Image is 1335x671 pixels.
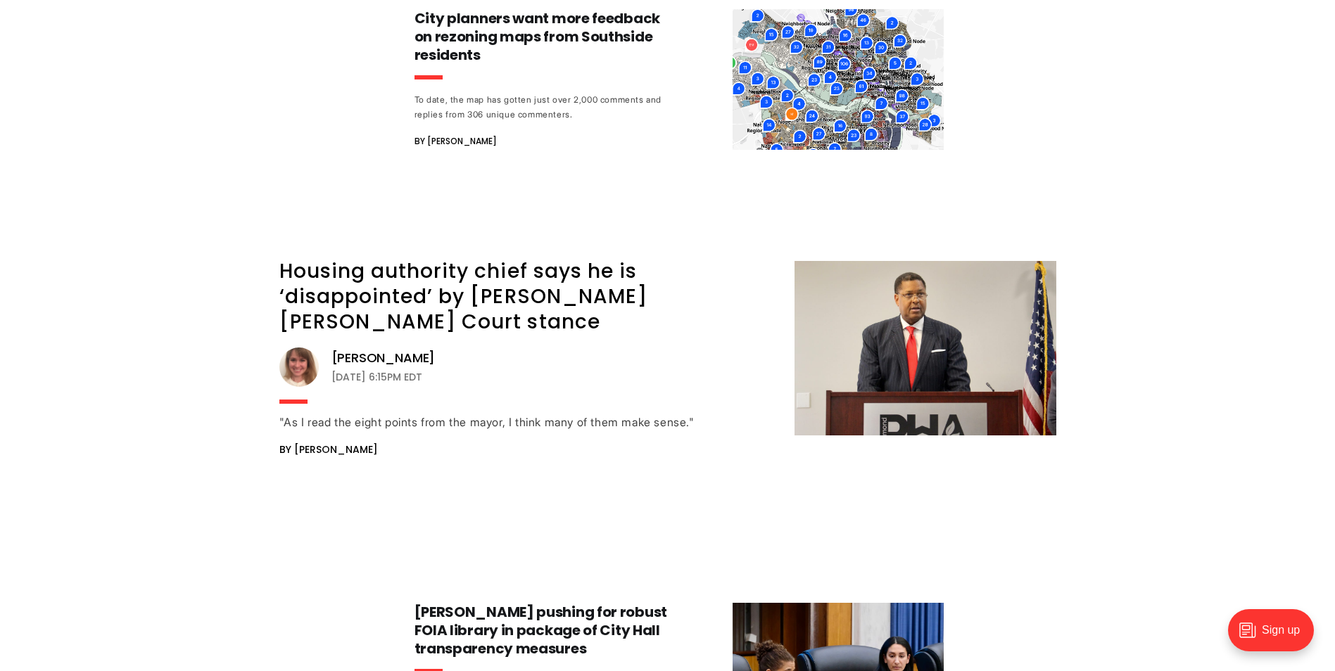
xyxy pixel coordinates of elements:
[279,257,648,335] a: Housing authority chief says he is ‘disappointed’ by [PERSON_NAME] [PERSON_NAME] Court stance
[415,133,497,150] span: By [PERSON_NAME]
[331,369,422,385] time: [DATE] 6:15PM EDT
[795,261,1056,435] img: Housing authority chief says he is ‘disappointed’ by Avula’s Gilpin Court stance
[279,415,737,430] div: "As I read the eight points from the mayor, I think many of them make sense."
[415,603,676,658] h3: [PERSON_NAME] pushing for robust FOIA library in package of City Hall transparency measures
[415,92,676,122] div: To date, the map has gotten just over 2,000 comments and replies from 306 unique commenters.
[733,9,944,150] img: City planners want more feedback on rezoning maps from Southside residents
[1216,602,1335,671] iframe: portal-trigger
[331,350,436,366] a: [PERSON_NAME]
[279,441,378,458] span: By [PERSON_NAME]
[415,9,944,150] a: City planners want more feedback on rezoning maps from Southside residents To date, the map has g...
[279,347,319,387] img: Sarah Vogelsong
[415,9,676,64] h3: City planners want more feedback on rezoning maps from Southside residents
